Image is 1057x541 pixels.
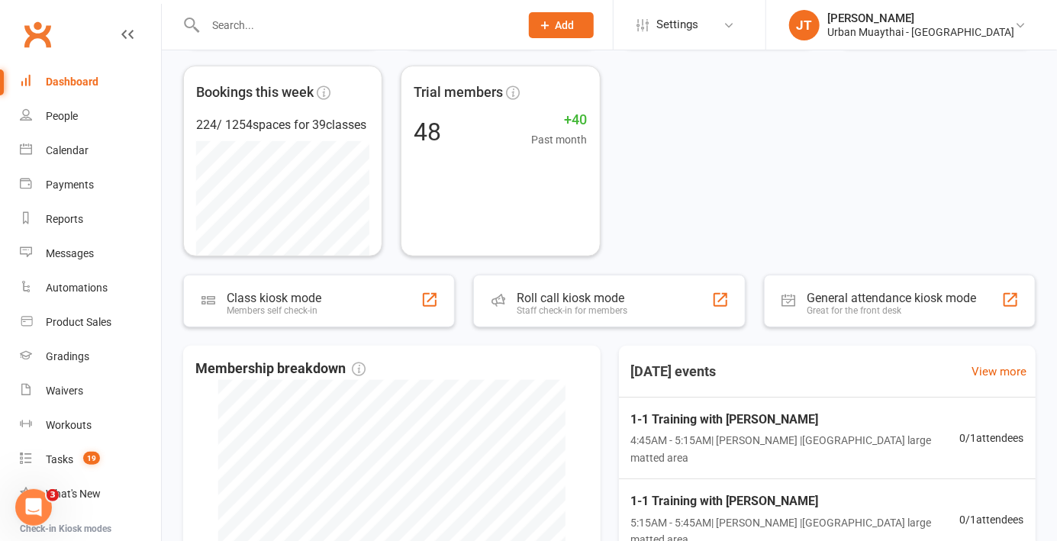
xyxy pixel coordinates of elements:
span: 0 / 1 attendees [959,511,1023,528]
span: +40 [532,109,588,131]
a: Product Sales [20,305,161,340]
div: Calendar [46,144,89,156]
span: Trial members [414,82,503,104]
a: Gradings [20,340,161,374]
span: 0 / 1 attendees [959,430,1023,446]
div: 224 / 1254 spaces for 39 classes [196,115,369,135]
div: Staff check-in for members [517,305,627,316]
a: Calendar [20,134,161,168]
div: Tasks [46,453,73,465]
div: Reports [46,213,83,225]
a: What's New [20,477,161,511]
input: Search... [201,14,509,36]
div: Urban Muaythai - [GEOGRAPHIC_DATA] [827,25,1014,39]
span: Membership breakdown [195,358,366,380]
span: 3 [47,489,59,501]
button: Add [529,12,594,38]
div: Class kiosk mode [227,291,321,305]
span: Bookings this week [196,82,314,104]
span: 1-1 Training with [PERSON_NAME] [631,410,960,430]
a: Clubworx [18,15,56,53]
div: Roll call kiosk mode [517,291,627,305]
div: General attendance kiosk mode [807,291,977,305]
h3: [DATE] events [619,358,729,385]
div: Messages [46,247,94,259]
div: JT [789,10,820,40]
div: Members self check-in [227,305,321,316]
a: Automations [20,271,161,305]
a: Messages [20,237,161,271]
div: Automations [46,282,108,294]
span: 4:45AM - 5:15AM | [PERSON_NAME] | [GEOGRAPHIC_DATA] large matted area [631,432,960,466]
div: 48 [414,120,441,144]
div: People [46,110,78,122]
span: Past month [532,131,588,148]
a: Dashboard [20,65,161,99]
div: Product Sales [46,316,111,328]
div: Dashboard [46,76,98,88]
span: Settings [656,8,698,42]
span: 19 [83,452,100,465]
iframe: Intercom live chat [15,489,52,526]
div: Payments [46,179,94,191]
a: Workouts [20,408,161,443]
a: Payments [20,168,161,202]
a: Waivers [20,374,161,408]
a: People [20,99,161,134]
span: Add [556,19,575,31]
div: Great for the front desk [807,305,977,316]
div: What's New [46,488,101,500]
a: Tasks 19 [20,443,161,477]
div: [PERSON_NAME] [827,11,1014,25]
div: Workouts [46,419,92,431]
a: Reports [20,202,161,237]
span: 1-1 Training with [PERSON_NAME] [631,491,960,511]
div: Waivers [46,385,83,397]
div: Gradings [46,350,89,362]
a: View more [972,362,1026,381]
